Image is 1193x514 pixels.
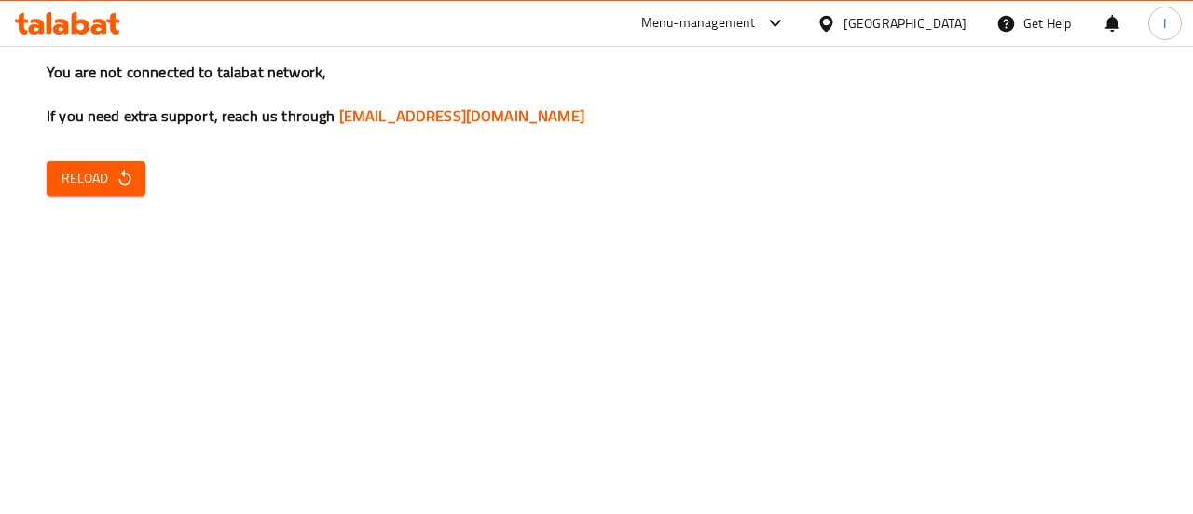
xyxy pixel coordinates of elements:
[47,161,145,196] button: Reload
[843,13,967,34] div: [GEOGRAPHIC_DATA]
[62,167,130,190] span: Reload
[1163,13,1166,34] span: I
[339,102,584,130] a: [EMAIL_ADDRESS][DOMAIN_NAME]
[47,62,1146,127] h3: You are not connected to talabat network, If you need extra support, reach us through
[641,12,756,35] div: Menu-management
